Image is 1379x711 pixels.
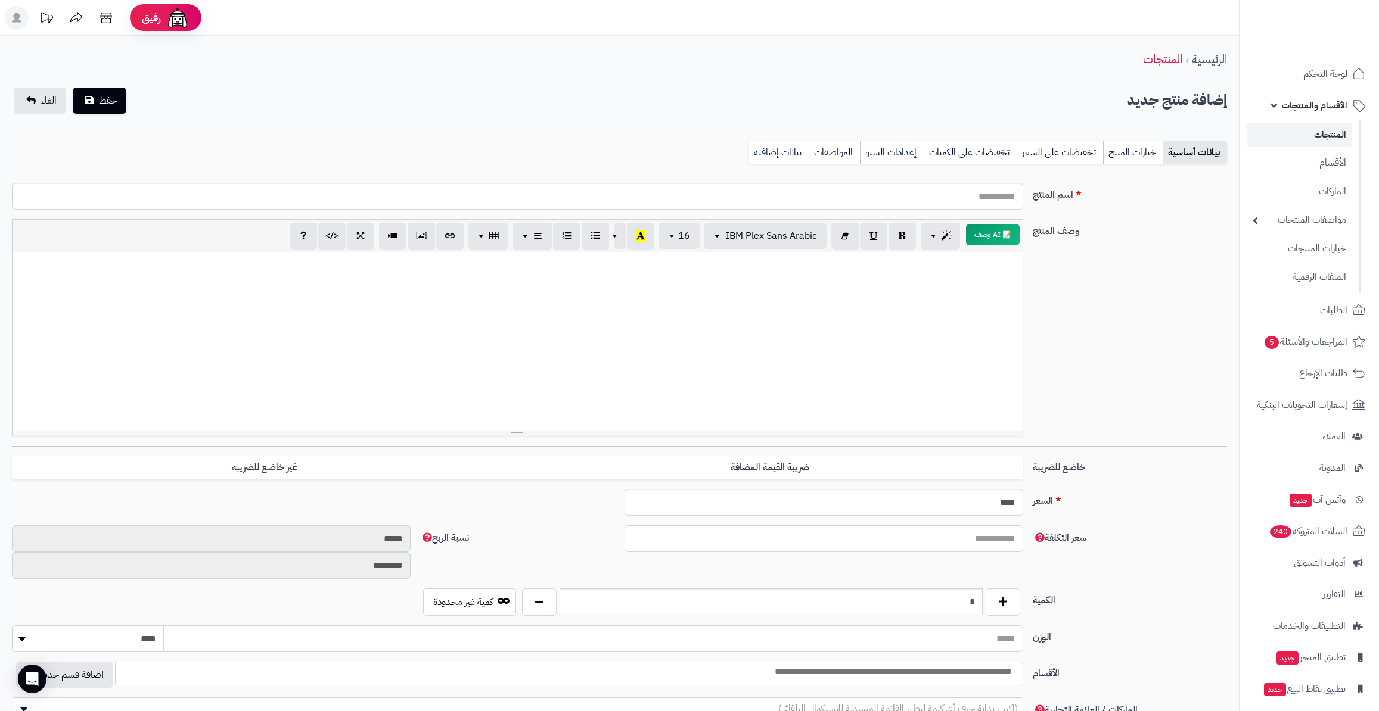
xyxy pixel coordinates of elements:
[1320,302,1347,319] span: الطلبات
[1028,662,1232,681] label: الأقسام
[14,88,66,114] a: الغاء
[1322,428,1346,445] span: العملاء
[1264,683,1286,696] span: جديد
[1247,264,1352,290] a: الملفات الرقمية
[809,141,860,164] a: المواصفات
[1290,494,1312,507] span: جديد
[659,223,700,249] button: 16
[1247,391,1372,419] a: إشعارات التحويلات البنكية
[142,11,161,25] span: رفيق
[1028,219,1232,238] label: وصف المنتج
[1247,517,1372,545] a: السلات المتروكة240
[726,229,817,243] span: IBM Plex Sans Arabic
[41,93,57,108] span: الغاء
[73,88,126,114] button: حفظ
[1247,422,1372,451] a: العملاء
[1247,60,1372,88] a: لوحة التحكم
[16,662,113,688] button: اضافة قسم جديد
[1299,365,1347,382] span: طلبات الإرجاع
[1247,123,1352,147] a: المنتجات
[678,229,690,243] span: 16
[1263,681,1346,697] span: تطبيق نقاط البيع
[1270,525,1291,538] span: 240
[1265,336,1279,349] span: 5
[1247,485,1372,514] a: وآتس آبجديد
[704,223,827,249] button: IBM Plex Sans Arabic
[420,531,469,545] span: نسبة الربح
[1247,612,1372,640] a: التطبيقات والخدمات
[1257,397,1347,413] span: إشعارات التحويلات البنكية
[860,141,924,164] a: إعدادات السيو
[1247,296,1372,325] a: الطلبات
[1319,460,1346,476] span: المدونة
[1298,33,1368,58] img: logo-2.png
[1033,531,1086,545] span: سعر التكلفة
[1273,618,1346,634] span: التطبيقات والخدمات
[1247,179,1352,204] a: الماركات
[1127,88,1227,113] h2: إضافة منتج جديد
[18,665,46,693] div: Open Intercom Messenger
[1028,183,1232,202] label: اسم المنتج
[749,141,809,164] a: بيانات إضافية
[1247,236,1352,261] a: خيارات المنتجات
[1288,491,1346,508] span: وآتس آب
[1017,141,1103,164] a: تخفيضات على السعر
[1247,643,1372,672] a: تطبيق المتجرجديد
[1192,50,1227,68] a: الرئيسية
[1028,588,1232,607] label: الكمية
[1303,66,1347,82] span: لوحة التحكم
[1028,625,1232,644] label: الوزن
[166,6,190,30] img: ai-face.png
[1163,141,1227,164] a: بيانات أساسية
[1275,649,1346,666] span: تطبيق المتجر
[1028,489,1232,508] label: السعر
[1276,651,1299,665] span: جديد
[1247,454,1372,482] a: المدونة
[1247,359,1372,388] a: طلبات الإرجاع
[924,141,1017,164] a: تخفيضات على الكميات
[32,6,61,33] a: تحديثات المنصة
[12,456,517,480] label: غير خاضع للضريبه
[99,93,117,108] span: حفظ
[517,456,1023,480] label: ضريبة القيمة المضافة
[1269,523,1347,540] span: السلات المتروكة
[1103,141,1163,164] a: خيارات المنتج
[1282,97,1347,114] span: الأقسام والمنتجات
[1247,207,1352,233] a: مواصفات المنتجات
[1323,586,1346,603] span: التقارير
[1028,456,1232,475] label: خاضع للضريبة
[1294,554,1346,571] span: أدوات التسويق
[1143,50,1182,68] a: المنتجات
[1247,548,1372,577] a: أدوات التسويق
[1263,333,1347,350] span: المراجعات والأسئلة
[966,224,1020,245] button: 📝 AI وصف
[1247,580,1372,609] a: التقارير
[1247,150,1352,176] a: الأقسام
[1247,328,1372,356] a: المراجعات والأسئلة5
[1247,675,1372,703] a: تطبيق نقاط البيعجديد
